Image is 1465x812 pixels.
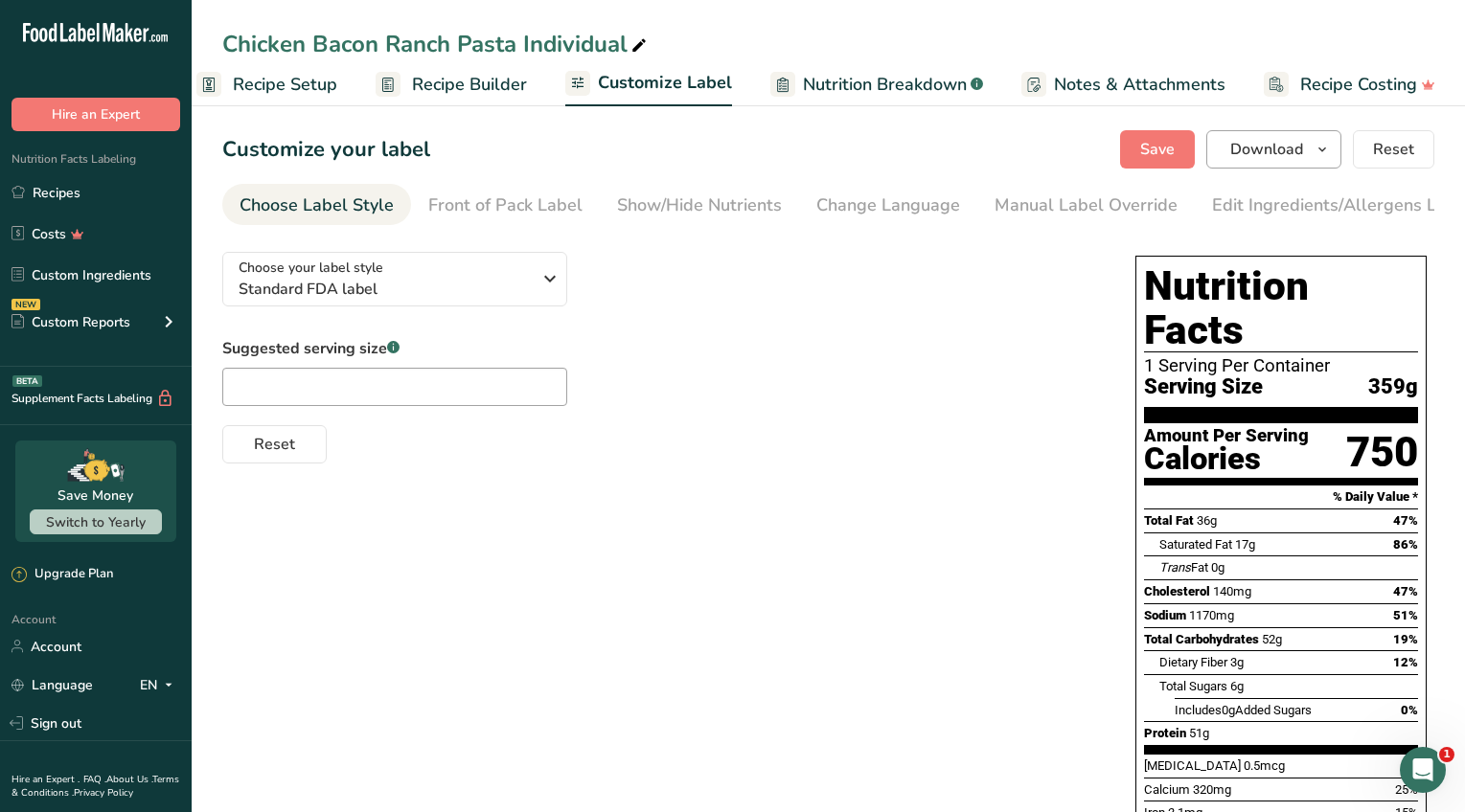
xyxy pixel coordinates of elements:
span: 1 [1439,747,1454,762]
span: 0g [1222,703,1235,717]
div: Amount Per Serving [1144,427,1309,445]
button: Save [1120,130,1195,169]
div: Save Money [58,485,134,506]
span: Customize Label [598,70,732,96]
span: Total Fat [1144,513,1194,528]
div: 1 Serving Per Container [1144,356,1418,375]
div: NEW [11,299,40,310]
span: Dietary Fiber [1159,655,1227,669]
span: 47% [1393,513,1418,528]
span: 51% [1393,608,1418,622]
div: Chicken Bacon Ranch Pasta Individual [222,27,651,61]
span: 52g [1262,632,1282,646]
div: Edit Ingredients/Allergens List [1212,192,1455,218]
span: Protein [1144,726,1186,740]
span: 140mg [1213,584,1251,598]
div: EN [140,673,180,696]
i: Trans [1159,560,1191,575]
span: Notes & Attachments [1054,72,1225,98]
h1: Customize your label [222,134,430,166]
span: Switch to Yearly [46,513,146,531]
h1: Nutrition Facts [1144,264,1418,352]
a: Nutrition Breakdown [770,63,983,106]
button: Reset [222,425,327,463]
div: Upgrade Plan [11,565,113,584]
div: BETA [12,375,42,387]
a: Recipe Setup [196,63,337,106]
span: 0g [1211,560,1225,575]
label: Suggested serving size [222,337,567,360]
span: 1170mg [1189,608,1234,622]
span: 86% [1393,537,1418,552]
a: About Us . [106,773,152,786]
span: 17g [1235,537,1255,552]
span: 359g [1368,375,1418,399]
a: Customize Label [565,61,732,107]
span: Sodium [1144,608,1186,622]
div: Manual Label Override [995,192,1178,218]
span: 36g [1197,513,1217,528]
span: Total Sugars [1159,679,1227,693]
span: Fat [1159,560,1208,575]
button: Choose your label style Standard FDA label [222,252,567,306]
a: Privacy Policy [74,786,133,800]
div: Change Language [816,192,960,218]
button: Download [1206,130,1341,169]
span: 6g [1230,679,1244,693]
span: Recipe Builder [412,72,527,98]
span: Total Carbohydrates [1144,632,1259,646]
span: Serving Size [1144,375,1263,399]
button: Switch to Yearly [30,509,162,534]
div: 750 [1346,427,1418,478]
button: Reset [1353,130,1434,169]
span: Saturated Fat [1159,537,1232,552]
button: Hire an Expert [11,98,180,131]
span: 3g [1230,655,1244,669]
div: Calories [1144,445,1309,473]
div: Front of Pack Label [428,192,583,218]
span: 12% [1393,655,1418,669]
span: Calcium [1144,782,1190,797]
span: Recipe Setup [233,72,337,98]
span: 0% [1401,703,1418,717]
a: Recipe Costing [1264,63,1435,106]
span: Reset [1373,138,1414,161]
span: Nutrition Breakdown [803,72,967,98]
span: 47% [1393,584,1418,598]
span: 19% [1393,632,1418,646]
span: Download [1230,138,1303,161]
a: Notes & Attachments [1021,63,1225,106]
iframe: Intercom live chat [1400,747,1446,793]
span: 0.5mcg [1244,758,1285,773]
span: Cholesterol [1144,584,1210,598]
span: 25% [1395,782,1418,797]
a: FAQ . [83,773,106,786]
span: Save [1140,138,1175,161]
span: Includes Added Sugars [1175,703,1312,717]
section: % Daily Value * [1144,485,1418,508]
span: Reset [254,433,295,456]
a: Hire an Expert . [11,773,80,786]
span: Choose your label style [239,258,383,278]
div: Choose Label Style [240,192,394,218]
a: Terms & Conditions . [11,773,179,800]
div: Custom Reports [11,312,130,332]
span: 320mg [1193,782,1231,797]
span: 51g [1189,726,1209,740]
span: Recipe Costing [1300,72,1417,98]
a: Recipe Builder [376,63,527,106]
a: Language [11,668,93,702]
div: Show/Hide Nutrients [617,192,782,218]
span: [MEDICAL_DATA] [1144,758,1241,773]
span: Standard FDA label [239,278,531,301]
